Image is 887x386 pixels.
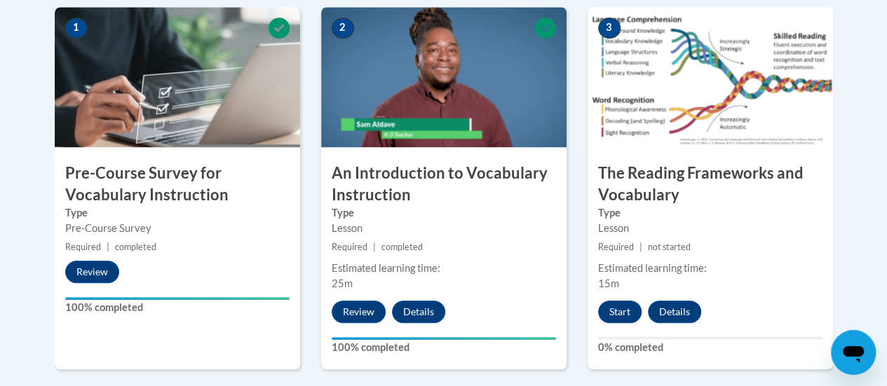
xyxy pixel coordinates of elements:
span: Required [598,242,634,252]
div: Estimated learning time: [332,261,556,276]
h3: An Introduction to Vocabulary Instruction [321,163,567,206]
div: Estimated learning time: [598,261,822,276]
span: not started [648,242,691,252]
span: 2 [332,18,354,39]
img: Course Image [588,7,833,147]
div: Your progress [65,297,290,300]
label: 0% completed [598,340,822,355]
span: Required [332,242,367,252]
h3: Pre-Course Survey for Vocabulary Instruction [55,163,300,206]
button: Review [65,261,119,283]
span: 3 [598,18,621,39]
span: | [639,242,642,252]
iframe: Button to launch messaging window [831,330,876,375]
div: Lesson [332,221,556,236]
span: | [373,242,376,252]
h3: The Reading Frameworks and Vocabulary [588,163,833,206]
label: Type [65,205,290,221]
button: Details [648,301,701,323]
label: 100% completed [332,340,556,355]
img: Course Image [321,7,567,147]
button: Review [332,301,386,323]
span: 25m [332,277,353,289]
img: Course Image [55,7,300,147]
div: Pre-Course Survey [65,221,290,236]
div: Your progress [332,337,556,340]
label: 100% completed [65,300,290,315]
label: Type [598,205,822,221]
button: Start [598,301,642,323]
button: Details [392,301,445,323]
span: 1 [65,18,88,39]
label: Type [332,205,556,221]
span: Required [65,242,101,252]
span: completed [381,242,423,252]
span: completed [115,242,156,252]
span: 15m [598,277,619,289]
div: Lesson [598,221,822,236]
span: | [107,242,109,252]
